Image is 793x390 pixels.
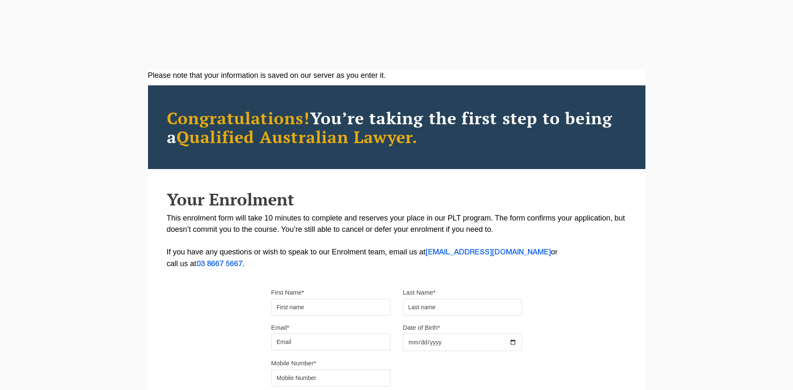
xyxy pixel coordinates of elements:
input: Last name [403,299,522,316]
input: First name [271,299,390,316]
p: This enrolment form will take 10 minutes to complete and reserves your place in our PLT program. ... [167,213,627,270]
h2: You’re taking the first step to being a [167,108,627,146]
label: First Name* [271,288,304,297]
div: Please note that your information is saved on our server as you enter it. [148,70,645,81]
label: Date of Birth* [403,323,440,332]
h2: Your Enrolment [167,190,627,208]
span: Qualified Australian Lawyer. [176,126,418,148]
label: Email* [271,323,289,332]
label: Last Name* [403,288,436,297]
label: Mobile Number* [271,359,316,367]
input: Mobile Number [271,369,390,386]
a: 03 8667 5667 [196,261,242,267]
a: [EMAIL_ADDRESS][DOMAIN_NAME] [426,249,551,256]
input: Email [271,334,390,350]
span: Congratulations! [167,107,310,129]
